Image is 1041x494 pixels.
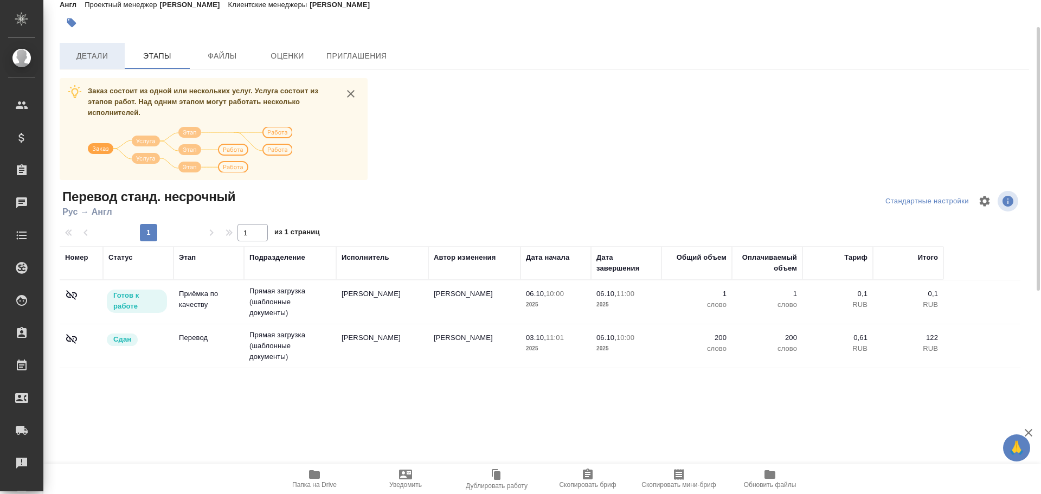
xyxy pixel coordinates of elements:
div: Оплачиваемый объем [737,252,797,274]
td: [PERSON_NAME] [428,327,520,365]
button: Скопировать бриф [542,464,633,494]
div: Дата завершения [596,252,656,274]
p: 122 [878,332,938,343]
button: close [343,86,359,102]
span: Скопировать бриф [559,481,616,489]
p: RUB [808,299,868,310]
p: 200 [737,332,797,343]
span: из 1 страниц [274,226,320,241]
button: Обновить файлы [724,464,815,494]
p: 200 [667,332,727,343]
p: 2025 [596,343,656,354]
p: 0,1 [878,288,938,299]
span: Перевод станд. несрочный [60,188,235,206]
div: split button [883,193,972,210]
p: слово [737,343,797,354]
span: Посмотреть информацию [998,191,1020,211]
span: Настроить таблицу [972,188,998,214]
p: Сдан [113,334,131,345]
div: Итого [918,252,938,263]
p: 1 [737,288,797,299]
span: Файлы [196,49,248,63]
p: [PERSON_NAME] [160,1,228,9]
p: 06.10, [526,290,546,298]
div: Исполнитель [342,252,389,263]
span: Скопировать мини-бриф [641,481,716,489]
p: 10:00 [616,333,634,342]
p: 03.10, [526,333,546,342]
p: 1 [667,288,727,299]
span: Этапы [131,49,183,63]
button: Дублировать работу [451,464,542,494]
p: слово [737,299,797,310]
p: Готов к работе [113,290,160,312]
button: Скопировать мини-бриф [633,464,724,494]
p: RUB [878,299,938,310]
button: Папка на Drive [269,464,360,494]
span: Уведомить [389,481,422,489]
p: 11:01 [546,333,564,342]
span: Заказ состоит из одной или нескольких услуг. Услуга состоит из этапов работ. Над одним этапом мог... [88,87,318,117]
p: слово [667,343,727,354]
p: 2025 [526,343,586,354]
button: 🙏 [1003,434,1030,461]
div: Автор изменения [434,252,496,263]
span: Папка на Drive [292,481,337,489]
div: Тариф [844,252,868,263]
span: Детали [66,49,118,63]
td: Прямая загрузка (шаблонные документы) [244,280,336,324]
p: 06.10, [596,290,616,298]
div: Подразделение [249,252,305,263]
p: Клиентские менеджеры [228,1,310,9]
button: Уведомить [360,464,451,494]
p: Проектный менеджер [85,1,159,9]
p: 2025 [526,299,586,310]
p: [PERSON_NAME] [310,1,378,9]
p: 0,61 [808,332,868,343]
td: [PERSON_NAME] [336,283,428,321]
p: 0,1 [808,288,868,299]
td: Прямая загрузка (шаблонные документы) [244,324,336,368]
p: RUB [878,343,938,354]
span: Оценки [261,49,313,63]
p: 2025 [596,299,656,310]
div: Дата начала [526,252,569,263]
button: Добавить тэг [60,11,83,35]
span: 🙏 [1007,437,1026,459]
td: [PERSON_NAME] [428,283,520,321]
div: Номер [65,252,88,263]
div: Общий объем [677,252,727,263]
span: Дублировать работу [466,482,528,490]
div: Статус [108,252,133,263]
p: слово [667,299,727,310]
span: Рус → Англ [60,206,235,219]
p: 11:00 [616,290,634,298]
p: Приёмка по качеству [179,288,239,310]
p: 06.10, [596,333,616,342]
span: Обновить файлы [744,481,796,489]
p: Перевод [179,332,239,343]
span: Приглашения [326,49,387,63]
p: RUB [808,343,868,354]
p: 10:00 [546,290,564,298]
div: Этап [179,252,196,263]
td: [PERSON_NAME] [336,327,428,365]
